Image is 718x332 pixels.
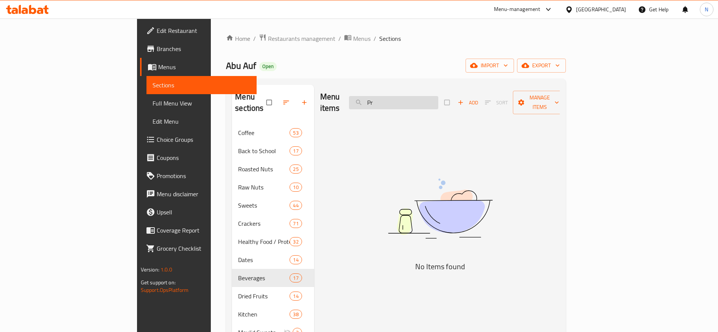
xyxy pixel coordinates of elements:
a: Coupons [140,149,257,167]
button: Add [456,97,480,109]
a: Grocery Checklist [140,239,257,258]
span: Upsell [157,208,251,217]
img: dish.svg [346,158,535,259]
span: Manage items [519,93,561,112]
div: Healthy Food / Protein Bars32 [232,233,314,251]
span: Get support on: [141,278,176,287]
span: 44 [290,202,301,209]
div: Crackers71 [232,214,314,233]
span: Dates [238,255,290,264]
span: Dried Fruits [238,292,290,301]
div: [GEOGRAPHIC_DATA] [576,5,626,14]
span: Full Menu View [153,99,251,108]
a: Menu disclaimer [140,185,257,203]
span: Open [259,63,277,70]
span: Branches [157,44,251,53]
span: 17 [290,147,301,155]
div: Coffee53 [232,124,314,142]
span: 17 [290,275,301,282]
span: Menus [158,62,251,71]
div: Kitchen [238,310,290,319]
span: Roasted Nuts [238,164,290,174]
div: items [290,164,302,174]
a: Choice Groups [140,130,257,149]
li: / [374,34,376,43]
a: Support.OpsPlatform [141,285,189,295]
div: items [290,219,302,228]
span: 14 [290,293,301,300]
h2: Menu items [320,91,340,114]
a: Menus [140,58,257,76]
span: Beverages [238,273,290,282]
div: Raw Nuts10 [232,178,314,196]
span: Healthy Food / Protein Bars [238,237,290,246]
span: 53 [290,129,301,137]
h5: No Items found [346,261,535,273]
div: items [290,183,302,192]
a: Full Menu View [146,94,257,112]
a: Edit Restaurant [140,22,257,40]
span: 1.0.0 [160,265,172,275]
div: Dates14 [232,251,314,269]
a: Branches [140,40,257,58]
span: Sort items [480,97,513,109]
div: items [290,201,302,210]
div: items [290,273,302,282]
input: search [349,96,438,109]
span: Sort sections [278,94,296,111]
span: Coffee [238,128,290,137]
li: / [338,34,341,43]
span: Coupons [157,153,251,162]
a: Promotions [140,167,257,185]
button: Add section [296,94,314,111]
span: Sections [379,34,401,43]
div: Sweets44 [232,196,314,214]
span: 25 [290,166,301,173]
a: Restaurants management [259,34,335,43]
a: Upsell [140,203,257,221]
span: 32 [290,238,301,245]
a: Sections [146,76,257,94]
div: Back to School17 [232,142,314,160]
span: Menus [353,34,371,43]
span: 38 [290,311,301,318]
button: Manage items [513,91,567,114]
div: Dried Fruits14 [232,287,314,305]
span: Add item [456,97,480,109]
span: Coverage Report [157,226,251,235]
span: Promotions [157,171,251,180]
div: items [290,310,302,319]
span: Menu disclaimer [157,189,251,199]
div: Open [259,62,277,71]
div: items [290,292,302,301]
span: Sweets [238,201,290,210]
span: Restaurants management [268,34,335,43]
span: import [472,61,508,70]
div: items [290,146,302,155]
a: Coverage Report [140,221,257,239]
div: Roasted Nuts25 [232,160,314,178]
div: items [290,128,302,137]
span: 10 [290,184,301,191]
nav: breadcrumb [226,34,566,43]
span: Crackers [238,219,290,228]
span: Add [458,98,478,107]
button: import [466,59,514,73]
button: export [517,59,566,73]
a: Menus [344,34,371,43]
span: Edit Menu [153,117,251,126]
a: Edit Menu [146,112,257,130]
span: Edit Restaurant [157,26,251,35]
span: Grocery Checklist [157,244,251,253]
span: 14 [290,256,301,264]
div: items [290,255,302,264]
span: Back to School [238,146,290,155]
span: Sections [153,81,251,90]
span: N [705,5,708,14]
div: Kitchen38 [232,305,314,323]
div: Menu-management [494,5,540,14]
